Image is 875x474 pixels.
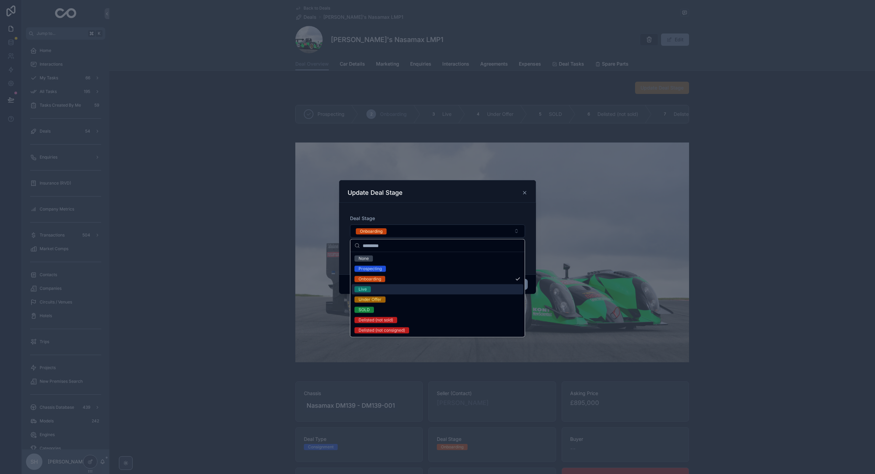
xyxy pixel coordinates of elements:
[350,252,525,337] div: Suggestions
[359,297,381,303] div: Under Offer
[350,225,525,238] button: Select Button
[359,276,381,282] div: Onboarding
[359,317,393,323] div: Delisted (not sold)
[350,215,375,221] span: Deal Stage
[359,266,382,272] div: Prospecting
[348,189,403,197] h3: Update Deal Stage
[359,286,367,293] div: Live
[360,228,382,234] div: Onboarding
[359,256,369,262] div: None
[359,307,370,313] div: SOLD
[359,327,405,334] div: Delisted (not consigned)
